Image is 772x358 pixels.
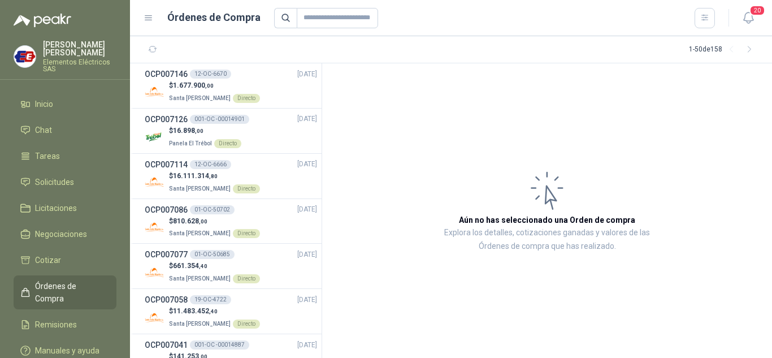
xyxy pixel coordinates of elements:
a: Solicitudes [14,171,116,193]
span: Inicio [35,98,53,110]
h3: OCP007077 [145,248,188,261]
a: OCP007126001-OC -00014901[DATE] Company Logo$16.898,00Panela El TrébolDirecto [145,113,317,149]
p: $ [169,80,260,91]
span: 16.898 [173,127,203,135]
a: OCP00707701-OC-50685[DATE] Company Logo$661.354,40Santa [PERSON_NAME]Directo [145,248,317,284]
div: 19-OC-4722 [190,295,231,304]
div: Directo [233,320,260,329]
img: Company Logo [145,172,164,192]
span: [DATE] [297,295,317,305]
img: Company Logo [145,82,164,102]
h3: OCP007058 [145,294,188,306]
a: Órdenes de Compra [14,275,116,309]
span: Negociaciones [35,228,87,240]
a: OCP00708601-OC-50702[DATE] Company Logo$810.628,00Santa [PERSON_NAME]Directo [145,204,317,239]
p: $ [169,171,260,182]
img: Company Logo [145,308,164,327]
p: Explora los detalles, cotizaciones ganadas y valores de las Órdenes de compra que has realizado. [435,226,659,253]
span: [DATE] [297,204,317,215]
a: Cotizar [14,249,116,271]
span: [DATE] [297,340,317,351]
h3: OCP007041 [145,339,188,351]
img: Logo peakr [14,14,71,27]
span: Santa [PERSON_NAME] [169,95,231,101]
p: $ [169,216,260,227]
span: 20 [749,5,765,16]
h3: OCP007086 [145,204,188,216]
span: Solicitudes [35,176,74,188]
span: ,00 [195,128,203,134]
span: 16.111.314 [173,172,218,180]
div: Directo [233,94,260,103]
img: Company Logo [14,46,36,67]
a: Negociaciones [14,223,116,245]
p: Elementos Eléctricos SAS [43,59,116,72]
span: 11.483.452 [173,307,218,315]
div: 01-OC-50685 [190,250,235,259]
p: [PERSON_NAME] [PERSON_NAME] [43,41,116,57]
span: Cotizar [35,254,61,266]
div: 12-OC-6666 [190,160,231,169]
img: Company Logo [145,127,164,147]
h3: Aún no has seleccionado una Orden de compra [459,214,635,226]
span: ,00 [205,83,214,89]
div: 001-OC -00014887 [190,340,249,350]
h3: OCP007114 [145,158,188,171]
span: ,80 [209,173,218,179]
a: OCP00711412-OC-6666[DATE] Company Logo$16.111.314,80Santa [PERSON_NAME]Directo [145,158,317,194]
div: 001-OC -00014901 [190,115,249,124]
div: 1 - 50 de 158 [689,41,758,59]
a: Tareas [14,145,116,167]
span: [DATE] [297,159,317,170]
a: Licitaciones [14,197,116,219]
span: Santa [PERSON_NAME] [169,230,231,236]
h3: OCP007146 [145,68,188,80]
img: Company Logo [145,262,164,282]
span: 661.354 [173,262,207,270]
span: Órdenes de Compra [35,280,106,305]
span: Tareas [35,150,60,162]
span: [DATE] [297,114,317,124]
button: 20 [738,8,758,28]
span: 810.628 [173,217,207,225]
h3: OCP007126 [145,113,188,126]
div: Directo [233,274,260,283]
span: 1.677.900 [173,81,214,89]
p: $ [169,306,260,317]
span: Chat [35,124,52,136]
span: [DATE] [297,69,317,80]
a: Inicio [14,93,116,115]
div: Directo [233,229,260,238]
span: Manuales y ayuda [35,344,99,357]
p: $ [169,261,260,271]
h1: Órdenes de Compra [167,10,261,25]
span: [DATE] [297,249,317,260]
span: Santa [PERSON_NAME] [169,321,231,327]
span: Remisiones [35,318,77,331]
span: Panela El Trébol [169,140,212,146]
span: Santa [PERSON_NAME] [169,275,231,282]
span: ,40 [199,263,207,269]
div: Directo [214,139,241,148]
span: ,00 [199,218,207,225]
img: Company Logo [145,217,164,237]
div: 01-OC-50702 [190,205,235,214]
div: Directo [233,184,260,193]
div: 12-OC-6670 [190,70,231,79]
a: Chat [14,119,116,141]
span: ,40 [209,308,218,314]
span: Licitaciones [35,202,77,214]
span: Santa [PERSON_NAME] [169,186,231,192]
a: Remisiones [14,314,116,335]
a: OCP00705819-OC-4722[DATE] Company Logo$11.483.452,40Santa [PERSON_NAME]Directo [145,294,317,329]
a: OCP00714612-OC-6670[DATE] Company Logo$1.677.900,00Santa [PERSON_NAME]Directo [145,68,317,103]
p: $ [169,126,241,136]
